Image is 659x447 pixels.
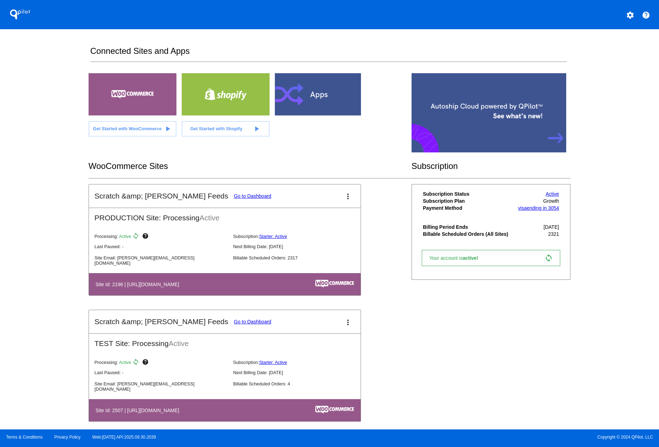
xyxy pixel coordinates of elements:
th: Billing Period Ends [422,224,514,230]
a: Web:[DATE] API:2025.09.30.2039 [92,435,156,440]
th: Subscription Plan [422,198,514,204]
p: Last Paused: - [95,244,227,249]
span: visa [518,205,527,211]
th: Payment Method [422,205,514,211]
a: Get Started with WooCommerce [89,121,176,137]
img: c53aa0e5-ae75-48aa-9bee-956650975ee5 [315,406,354,414]
a: Active [546,191,559,197]
p: Processing: [95,359,227,367]
h2: PRODUCTION Site: Processing [89,208,361,222]
img: c53aa0e5-ae75-48aa-9bee-956650975ee5 [315,280,354,288]
span: Active [169,339,189,347]
mat-icon: help [142,359,150,367]
mat-icon: sync [133,233,141,241]
mat-icon: more_vert [344,192,352,201]
p: Site Email: [PERSON_NAME][EMAIL_ADDRESS][DOMAIN_NAME] [95,381,227,392]
h1: QPilot [6,7,34,21]
span: Get Started with Shopify [190,126,243,131]
a: visaending in 3054 [518,205,559,211]
mat-icon: settings [626,11,634,19]
mat-icon: play_arrow [252,125,261,133]
span: Active [119,360,131,365]
p: Billable Scheduled Orders: 4 [233,381,366,386]
h2: TEST Site: Processing [89,334,361,348]
h2: Subscription [412,161,571,171]
th: Billable Scheduled Orders (All Sites) [422,231,514,237]
mat-icon: play_arrow [163,125,172,133]
p: Billable Scheduled Orders: 2317 [233,255,366,260]
span: Copyright © 2024 QPilot, LLC [336,435,653,440]
p: Subscription: [233,234,366,239]
a: Go to Dashboard [234,193,271,199]
p: Last Paused: - [95,370,227,375]
a: Privacy Policy [54,435,81,440]
mat-icon: sync [544,254,553,262]
a: Starter: Active [259,234,287,239]
span: Get Started with WooCommerce [93,126,161,131]
span: Active [119,234,131,239]
h2: Scratch &amp; [PERSON_NAME] Feeds [95,317,228,326]
h2: Connected Sites and Apps [90,46,567,62]
p: Site Email: [PERSON_NAME][EMAIL_ADDRESS][DOMAIN_NAME] [95,255,227,266]
h2: WooCommerce Sites [89,161,412,171]
mat-icon: more_vert [344,318,352,327]
span: Growth [543,198,559,204]
a: Go to Dashboard [234,319,271,325]
p: Processing: [95,233,227,241]
a: Your account isactive! sync [422,250,560,266]
th: Subscription Status [422,191,514,197]
span: Active [200,214,220,222]
a: Starter: Active [259,360,287,365]
a: Terms & Conditions [6,435,43,440]
p: Next Billing Date: [DATE] [233,244,366,249]
span: Your account is [429,255,485,261]
h4: Site Id: 2196 | [URL][DOMAIN_NAME] [96,282,183,287]
span: active! [463,255,482,261]
mat-icon: sync [133,359,141,367]
p: Next Billing Date: [DATE] [233,370,366,375]
span: 2321 [548,231,559,237]
h2: Scratch &amp; [PERSON_NAME] Feeds [95,192,228,200]
a: Get Started with Shopify [182,121,270,137]
mat-icon: help [142,233,150,241]
h4: Site Id: 2507 | [URL][DOMAIN_NAME] [96,408,183,413]
p: Subscription: [233,360,366,365]
mat-icon: help [642,11,650,19]
span: [DATE] [544,224,559,230]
